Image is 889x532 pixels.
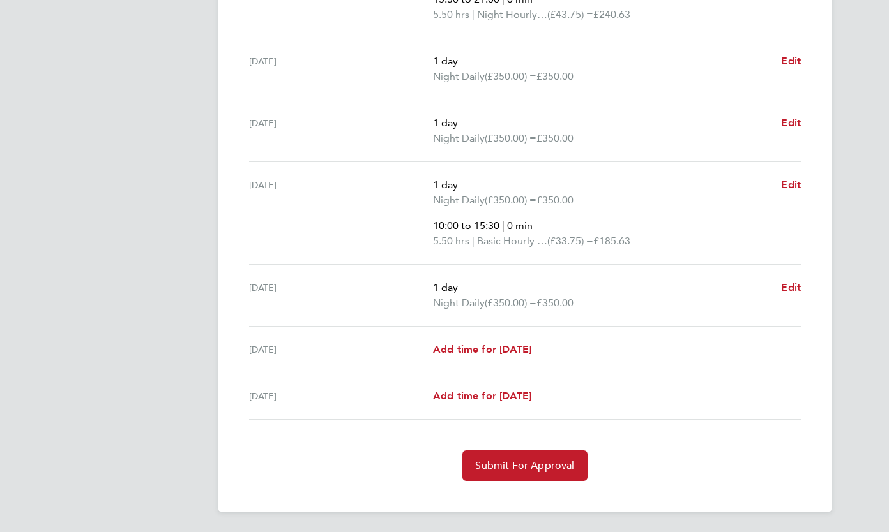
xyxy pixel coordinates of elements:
[781,55,801,67] span: Edit
[433,69,485,84] span: Night Daily
[502,219,505,232] span: |
[462,450,587,481] button: Submit For Approval
[536,70,574,82] span: £350.00
[593,8,630,20] span: £240.63
[593,235,630,247] span: £185.63
[536,297,574,309] span: £350.00
[485,297,536,309] span: (£350.00) =
[249,54,433,84] div: [DATE]
[433,131,485,146] span: Night Daily
[249,115,433,146] div: [DATE]
[475,459,574,472] span: Submit For Approval
[433,8,469,20] span: 5.50 hrs
[433,235,469,247] span: 5.50 hrs
[477,233,547,249] span: Basic Hourly Rate
[433,388,531,404] a: Add time for [DATE]
[781,54,801,69] a: Edit
[433,280,771,295] p: 1 day
[781,281,801,293] span: Edit
[547,8,593,20] span: (£43.75) =
[477,7,547,22] span: Night Hourly Rate
[472,8,475,20] span: |
[472,235,475,247] span: |
[433,390,531,402] span: Add time for [DATE]
[781,179,801,191] span: Edit
[547,235,593,247] span: (£33.75) =
[249,177,433,249] div: [DATE]
[433,115,771,131] p: 1 day
[433,177,771,193] p: 1 day
[781,280,801,295] a: Edit
[249,342,433,357] div: [DATE]
[781,115,801,131] a: Edit
[536,132,574,144] span: £350.00
[249,280,433,311] div: [DATE]
[433,342,531,357] a: Add time for [DATE]
[781,177,801,193] a: Edit
[485,70,536,82] span: (£350.00) =
[781,117,801,129] span: Edit
[433,295,485,311] span: Night Daily
[433,343,531,355] span: Add time for [DATE]
[433,193,485,208] span: Night Daily
[433,54,771,69] p: 1 day
[249,388,433,404] div: [DATE]
[433,219,499,232] span: 10:00 to 15:30
[485,194,536,206] span: (£350.00) =
[536,194,574,206] span: £350.00
[507,219,533,232] span: 0 min
[485,132,536,144] span: (£350.00) =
